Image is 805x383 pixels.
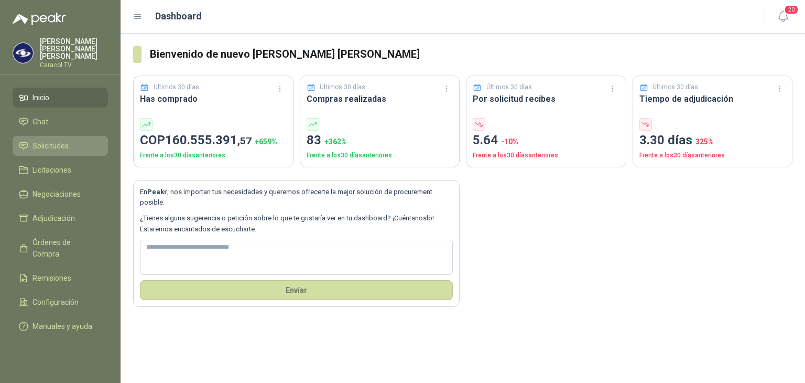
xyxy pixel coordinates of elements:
[165,133,252,147] span: 160.555.391
[147,188,167,196] b: Peakr
[307,131,453,151] p: 83
[32,272,71,284] span: Remisiones
[140,187,453,208] p: En , nos importan tus necesidades y queremos ofrecerte la mejor solución de procurement posible.
[32,212,75,224] span: Adjudicación
[13,184,108,204] a: Negociaciones
[150,46,792,62] h3: Bienvenido de nuevo [PERSON_NAME] [PERSON_NAME]
[13,268,108,288] a: Remisiones
[13,136,108,156] a: Solicitudes
[40,38,108,60] p: [PERSON_NAME] [PERSON_NAME] [PERSON_NAME]
[324,137,347,146] span: + 362 %
[13,13,66,25] img: Logo peakr
[639,131,786,151] p: 3.30 días
[32,140,69,152] span: Solicitudes
[237,135,252,147] span: ,57
[784,5,799,15] span: 20
[140,131,287,151] p: COP
[32,237,98,260] span: Órdenes de Compra
[140,213,453,235] p: ¿Tienes alguna sugerencia o petición sobre lo que te gustaría ver en tu dashboard? ¡Cuéntanoslo! ...
[13,43,33,63] img: Company Logo
[486,82,532,92] p: Últimos 30 días
[501,137,518,146] span: -10 %
[307,151,453,161] p: Frente a los 30 días anteriores
[32,321,92,332] span: Manuales y ayuda
[695,137,714,146] span: 325 %
[154,82,199,92] p: Últimos 30 días
[652,82,698,92] p: Últimos 30 días
[32,164,71,176] span: Licitaciones
[13,88,108,108] a: Inicio
[32,116,48,127] span: Chat
[13,232,108,264] a: Órdenes de Compra
[307,92,453,105] h3: Compras realizadas
[155,9,202,24] h1: Dashboard
[639,151,786,161] p: Frente a los 30 días anteriores
[32,92,49,103] span: Inicio
[320,82,365,92] p: Últimos 30 días
[774,7,792,26] button: 20
[13,208,108,228] a: Adjudicación
[140,151,287,161] p: Frente a los 30 días anteriores
[473,92,619,105] h3: Por solicitud recibes
[13,316,108,336] a: Manuales y ayuda
[140,92,287,105] h3: Has comprado
[255,137,277,146] span: + 659 %
[40,62,108,68] p: Caracol TV
[473,151,619,161] p: Frente a los 30 días anteriores
[32,296,79,308] span: Configuración
[13,160,108,180] a: Licitaciones
[13,112,108,132] a: Chat
[140,280,453,300] button: Envíar
[32,188,81,200] span: Negociaciones
[473,131,619,151] p: 5.64
[639,92,786,105] h3: Tiempo de adjudicación
[13,292,108,312] a: Configuración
